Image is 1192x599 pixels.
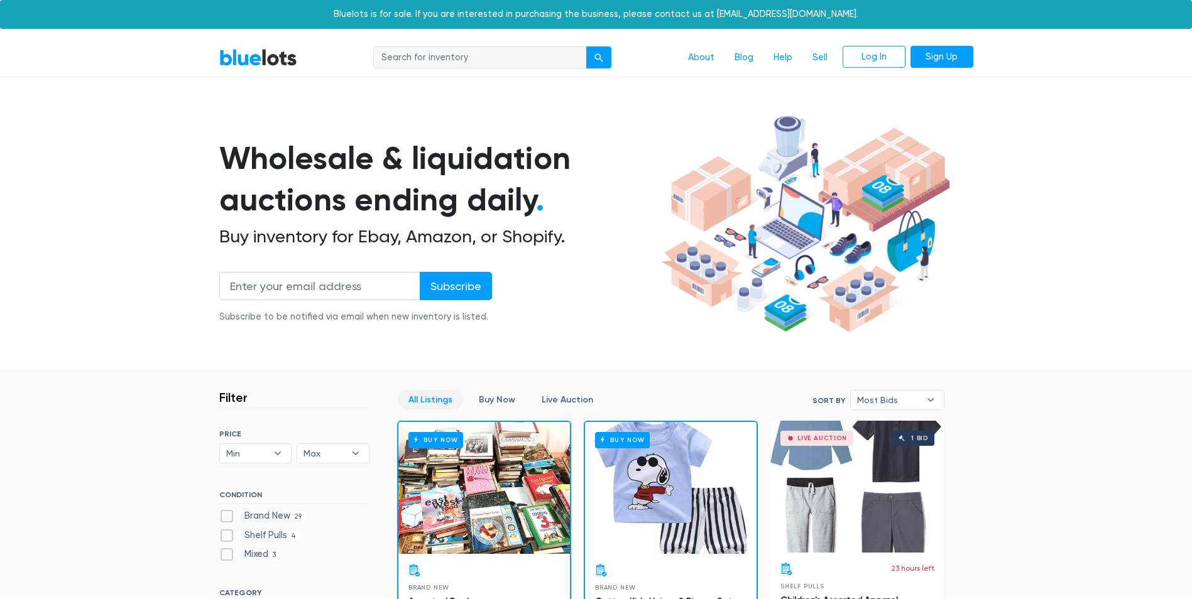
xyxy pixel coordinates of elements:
[724,46,763,70] a: Blog
[219,509,306,523] label: Brand New
[226,444,268,463] span: Min
[536,181,544,219] span: .
[780,583,824,590] span: Shelf Pulls
[531,390,604,409] a: Live Auction
[812,395,845,406] label: Sort By
[910,46,973,68] a: Sign Up
[219,529,300,542] label: Shelf Pulls
[373,46,587,69] input: Search for inventory
[843,46,905,68] a: Log In
[219,548,280,561] label: Mixed
[408,432,463,448] h6: Buy Now
[595,584,636,591] span: Brand New
[219,490,369,504] h6: CONDITION
[265,444,291,463] b: ▾
[763,46,802,70] a: Help
[290,512,306,522] span: 29
[398,390,463,409] a: All Listings
[917,391,944,409] b: ▾
[219,390,248,405] h3: Filter
[219,226,657,247] h2: Buy inventory for Ebay, Amazon, or Shopify.
[219,48,297,67] a: BlueLots
[678,46,724,70] a: About
[797,435,847,441] div: Live Auction
[408,584,449,591] span: Brand New
[342,444,369,463] b: ▾
[219,138,657,221] h1: Wholesale & liquidation auctions ending daily
[420,272,492,300] input: Subscribe
[219,310,492,324] div: Subscribe to be notified via email when new inventory is listed.
[268,551,280,561] span: 3
[802,46,838,70] a: Sell
[911,435,928,441] div: 1 bid
[595,432,650,448] h6: Buy Now
[585,422,757,554] a: Buy Now
[219,429,369,438] h6: PRICE
[303,444,345,463] span: Max
[398,422,570,554] a: Buy Now
[287,531,300,541] span: 4
[219,272,420,300] input: Enter your email address
[857,391,920,409] span: Most Bids
[770,421,944,553] a: Live Auction 1 bid
[468,390,526,409] a: Buy Now
[891,563,934,574] p: 23 hours left
[657,110,954,338] img: hero-ee84e7d0318cb26816c560f6b4441b76977f77a177738b4e94f68c95b2b83dbb.png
